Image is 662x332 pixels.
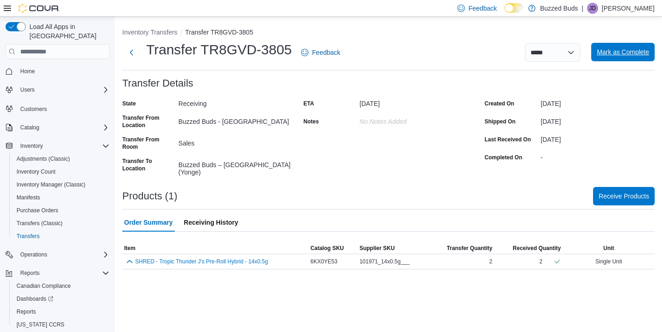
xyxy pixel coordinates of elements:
[122,29,177,36] button: Inventory Transfers
[26,22,109,41] span: Load All Apps in [GEOGRAPHIC_DATA]
[178,114,292,125] div: Buzzed Buds - [GEOGRAPHIC_DATA]
[9,191,113,204] button: Manifests
[13,153,109,164] span: Adjustments (Classic)
[360,258,410,265] span: 101971_14x0.5g___
[513,245,561,252] span: Received Quantity
[20,105,47,113] span: Customers
[17,249,109,260] span: Operations
[13,192,109,203] span: Manifests
[563,243,655,254] button: Unit
[540,3,578,14] p: Buzzed Buds
[589,3,596,14] span: JD
[541,132,655,143] div: [DATE]
[13,205,109,216] span: Purchase Orders
[9,204,113,217] button: Purchase Orders
[124,245,136,252] span: Item
[17,321,64,328] span: [US_STATE] CCRS
[2,102,113,115] button: Customers
[17,249,51,260] button: Operations
[13,166,59,177] a: Inventory Count
[13,205,62,216] a: Purchase Orders
[17,84,38,95] button: Users
[9,165,113,178] button: Inventory Count
[13,153,74,164] a: Adjustments (Classic)
[563,256,655,267] div: Single Unit
[360,96,474,107] div: [DATE]
[124,213,173,232] span: Order Summary
[17,220,63,227] span: Transfers (Classic)
[122,243,308,254] button: Item
[429,243,494,254] button: Transfer Quantity
[312,48,340,57] span: Feedback
[2,64,113,78] button: Home
[17,140,46,151] button: Inventory
[20,269,40,277] span: Reports
[122,114,175,129] label: Transfer From Location
[13,192,44,203] a: Manifests
[447,245,492,252] span: Transfer Quantity
[13,166,109,177] span: Inventory Count
[9,292,113,305] a: Dashboards
[2,267,113,280] button: Reports
[20,68,35,75] span: Home
[9,230,113,243] button: Transfers
[17,268,43,279] button: Reports
[2,121,113,134] button: Catalog
[587,3,598,14] div: Jack Davidson
[178,136,292,147] div: Sales
[17,122,109,133] span: Catalog
[485,118,515,125] label: Shipped On
[9,318,113,331] button: [US_STATE] CCRS
[9,178,113,191] button: Inventory Manager (Classic)
[13,218,66,229] a: Transfers (Classic)
[17,194,40,201] span: Manifests
[146,41,292,59] h1: Transfer TR8GVD-3805
[9,152,113,165] button: Adjustments (Classic)
[17,103,109,114] span: Customers
[18,4,60,13] img: Cova
[17,155,70,163] span: Adjustments (Classic)
[13,231,43,242] a: Transfers
[485,154,522,161] label: Completed On
[17,233,40,240] span: Transfers
[485,100,514,107] label: Created On
[599,192,649,201] span: Receive Products
[504,3,524,13] input: Dark Mode
[310,258,337,265] span: 6KX0YE53
[178,96,292,107] div: Receiving
[593,187,655,205] button: Receive Products
[541,114,655,125] div: [DATE]
[17,104,51,115] a: Customers
[20,251,47,258] span: Operations
[17,295,53,303] span: Dashboards
[122,43,141,62] button: Next
[184,213,238,232] span: Receiving History
[17,282,71,290] span: Canadian Compliance
[2,140,113,152] button: Inventory
[13,293,109,304] span: Dashboards
[597,47,649,57] span: Mark as Complete
[17,65,109,77] span: Home
[9,217,113,230] button: Transfers (Classic)
[122,28,655,39] nav: An example of EuiBreadcrumbs
[17,66,39,77] a: Home
[17,308,36,315] span: Reports
[13,179,109,190] span: Inventory Manager (Classic)
[178,157,292,176] div: Buzzed Buds – [GEOGRAPHIC_DATA] (Yonge)
[591,43,655,61] button: Mark as Complete
[13,319,109,330] span: Washington CCRS
[20,142,43,150] span: Inventory
[13,280,109,291] span: Canadian Compliance
[358,243,429,254] button: Supplier SKU
[17,140,109,151] span: Inventory
[2,248,113,261] button: Operations
[468,4,496,13] span: Feedback
[17,207,58,214] span: Purchase Orders
[539,258,542,265] div: 2
[17,268,109,279] span: Reports
[122,100,136,107] label: State
[603,245,614,252] span: Unit
[541,150,655,161] div: -
[13,218,109,229] span: Transfers (Classic)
